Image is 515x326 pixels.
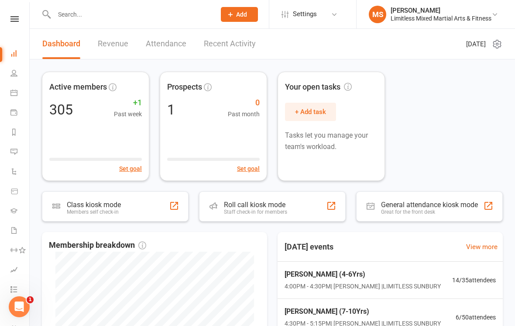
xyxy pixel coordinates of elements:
[278,239,340,255] h3: [DATE] events
[381,201,478,209] div: General attendance kiosk mode
[204,29,256,59] a: Recent Activity
[51,8,209,21] input: Search...
[49,103,73,117] div: 305
[98,29,128,59] a: Revenue
[228,97,260,109] span: 0
[224,209,287,215] div: Staff check-in for members
[285,306,441,317] span: [PERSON_NAME] (7-10Yrs)
[391,14,491,22] div: Limitless Mixed Martial Arts & Fitness
[10,182,30,202] a: Product Sales
[167,81,202,94] span: Prospects
[369,6,386,23] div: MS
[167,103,175,117] div: 1
[381,209,478,215] div: Great for the front desk
[285,103,336,121] button: + Add task
[285,81,352,94] span: Your open tasks
[10,84,30,104] a: Calendar
[9,296,30,317] iframe: Intercom live chat
[237,164,260,173] button: Set goal
[119,164,142,173] button: Set goal
[42,29,80,59] a: Dashboard
[10,261,30,281] a: Assessments
[456,312,496,322] span: 6 / 50 attendees
[466,39,486,49] span: [DATE]
[49,81,107,94] span: Active members
[285,130,378,152] p: Tasks let you manage your team's workload.
[67,201,121,209] div: Class kiosk mode
[10,45,30,64] a: Dashboard
[114,109,142,119] span: Past week
[10,123,30,143] a: Reports
[221,7,258,22] button: Add
[285,269,441,280] span: [PERSON_NAME] (4-6Yrs)
[224,201,287,209] div: Roll call kiosk mode
[466,242,498,252] a: View more
[293,4,317,24] span: Settings
[10,104,30,123] a: Payments
[114,97,142,109] span: +1
[236,11,247,18] span: Add
[391,7,491,14] div: [PERSON_NAME]
[285,281,441,291] span: 4:00PM - 4:30PM | [PERSON_NAME] | LIMITLESS SUNBURY
[452,275,496,285] span: 14 / 35 attendees
[146,29,186,59] a: Attendance
[67,209,121,215] div: Members self check-in
[49,239,146,252] span: Membership breakdown
[27,296,34,303] span: 1
[10,64,30,84] a: People
[228,109,260,119] span: Past month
